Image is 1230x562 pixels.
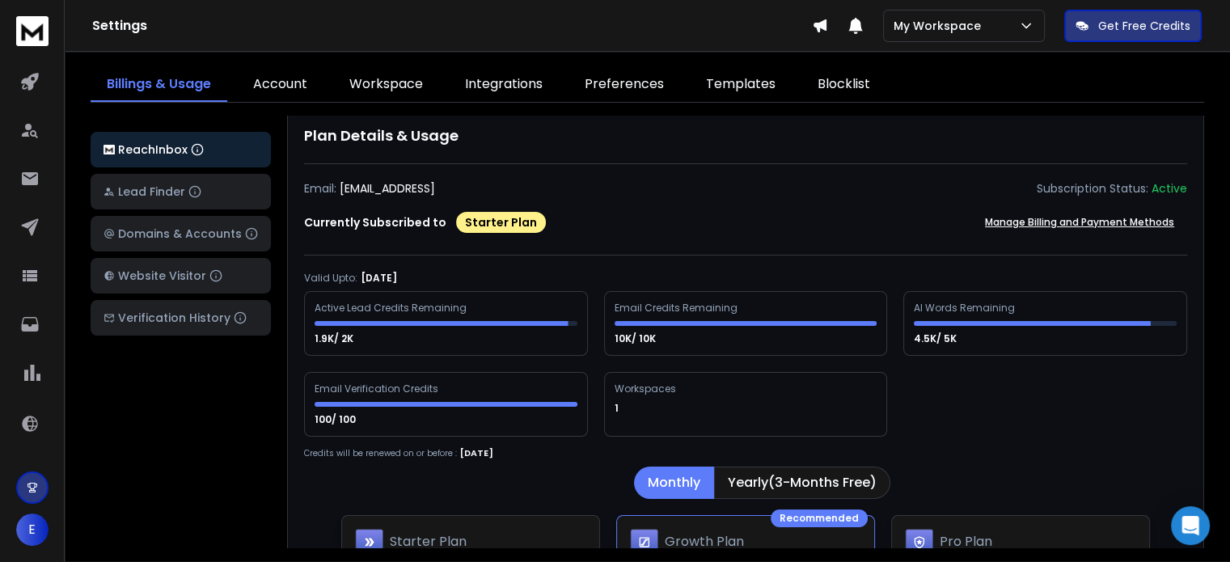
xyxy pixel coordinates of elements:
[665,532,744,551] h1: Growth Plan
[315,382,441,395] div: Email Verification Credits
[615,382,678,395] div: Workspaces
[91,216,271,251] button: Domains & Accounts
[771,509,868,527] div: Recommended
[315,302,469,315] div: Active Lead Credits Remaining
[304,180,336,196] p: Email:
[1098,18,1190,34] p: Get Free Credits
[615,402,621,415] p: 1
[315,413,358,426] p: 100/ 100
[315,332,356,345] p: 1.9K/ 2K
[91,132,271,167] button: ReachInbox
[91,68,227,102] a: Billings & Usage
[894,18,987,34] p: My Workspace
[304,214,446,230] p: Currently Subscribed to
[16,16,49,46] img: logo
[630,529,658,556] img: Growth Plan icon
[355,529,383,556] img: Starter Plan icon
[914,332,959,345] p: 4.5K/ 5K
[456,212,546,233] div: Starter Plan
[91,300,271,336] button: Verification History
[449,68,559,102] a: Integrations
[905,529,933,556] img: Pro Plan icon
[333,68,439,102] a: Workspace
[460,446,493,460] p: [DATE]
[340,180,435,196] p: [EMAIL_ADDRESS]
[634,467,714,499] button: Monthly
[615,332,658,345] p: 10K/ 10K
[104,145,115,155] img: logo
[304,272,357,285] p: Valid Upto:
[91,258,271,294] button: Website Visitor
[237,68,323,102] a: Account
[16,513,49,546] button: E
[801,68,886,102] a: Blocklist
[361,272,397,285] p: [DATE]
[92,16,812,36] h1: Settings
[615,302,740,315] div: Email Credits Remaining
[390,532,467,551] h1: Starter Plan
[985,216,1174,229] p: Manage Billing and Payment Methods
[304,125,1187,147] h1: Plan Details & Usage
[690,68,792,102] a: Templates
[569,68,680,102] a: Preferences
[714,467,890,499] button: Yearly(3-Months Free)
[304,447,457,459] p: Credits will be renewed on or before :
[91,174,271,209] button: Lead Finder
[1037,180,1148,196] p: Subscription Status:
[1064,10,1202,42] button: Get Free Credits
[972,206,1187,239] button: Manage Billing and Payment Methods
[1171,506,1210,545] div: Open Intercom Messenger
[1152,180,1187,196] div: Active
[940,532,992,551] h1: Pro Plan
[914,302,1017,315] div: AI Words Remaining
